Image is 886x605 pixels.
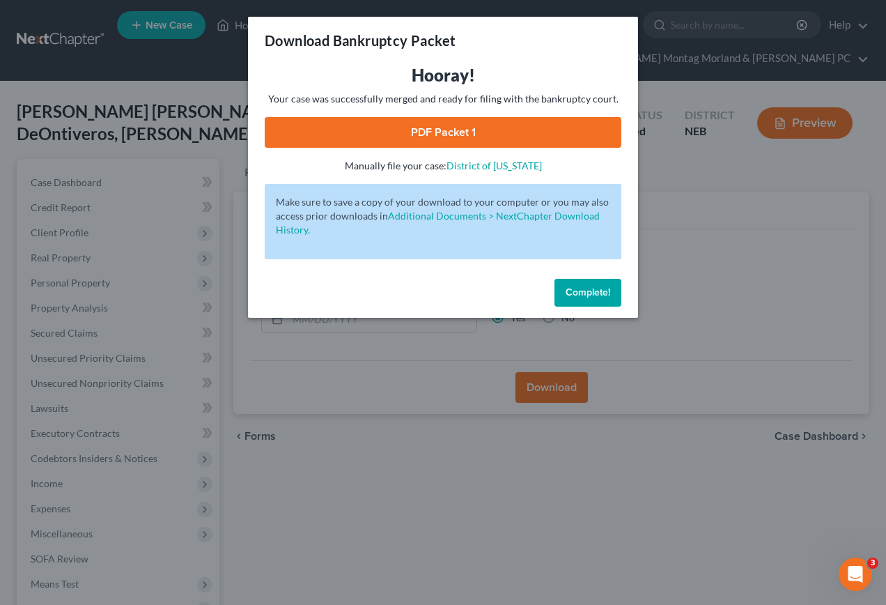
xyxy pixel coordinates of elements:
a: Additional Documents > NextChapter Download History. [276,210,600,236]
h3: Hooray! [265,64,621,86]
button: Complete! [554,279,621,307]
p: Your case was successfully merged and ready for filing with the bankruptcy court. [265,92,621,106]
h3: Download Bankruptcy Packet [265,31,456,50]
iframe: Intercom live chat [839,558,872,591]
a: District of [US_STATE] [446,160,542,171]
p: Make sure to save a copy of your download to your computer or you may also access prior downloads in [276,195,610,237]
span: 3 [867,558,878,569]
p: Manually file your case: [265,159,621,173]
a: PDF Packet 1 [265,117,621,148]
span: Complete! [566,286,610,298]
